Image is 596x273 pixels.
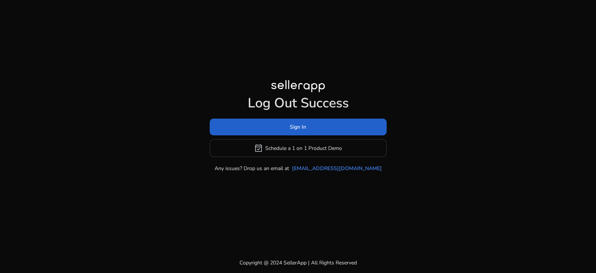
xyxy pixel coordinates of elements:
span: event_available [254,144,263,153]
a: [EMAIL_ADDRESS][DOMAIN_NAME] [292,164,382,172]
span: Sign In [290,123,306,131]
h1: Log Out Success [210,95,387,111]
button: Sign In [210,119,387,135]
button: event_availableSchedule a 1 on 1 Product Demo [210,139,387,157]
p: Any issues? Drop us an email at [215,164,289,172]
